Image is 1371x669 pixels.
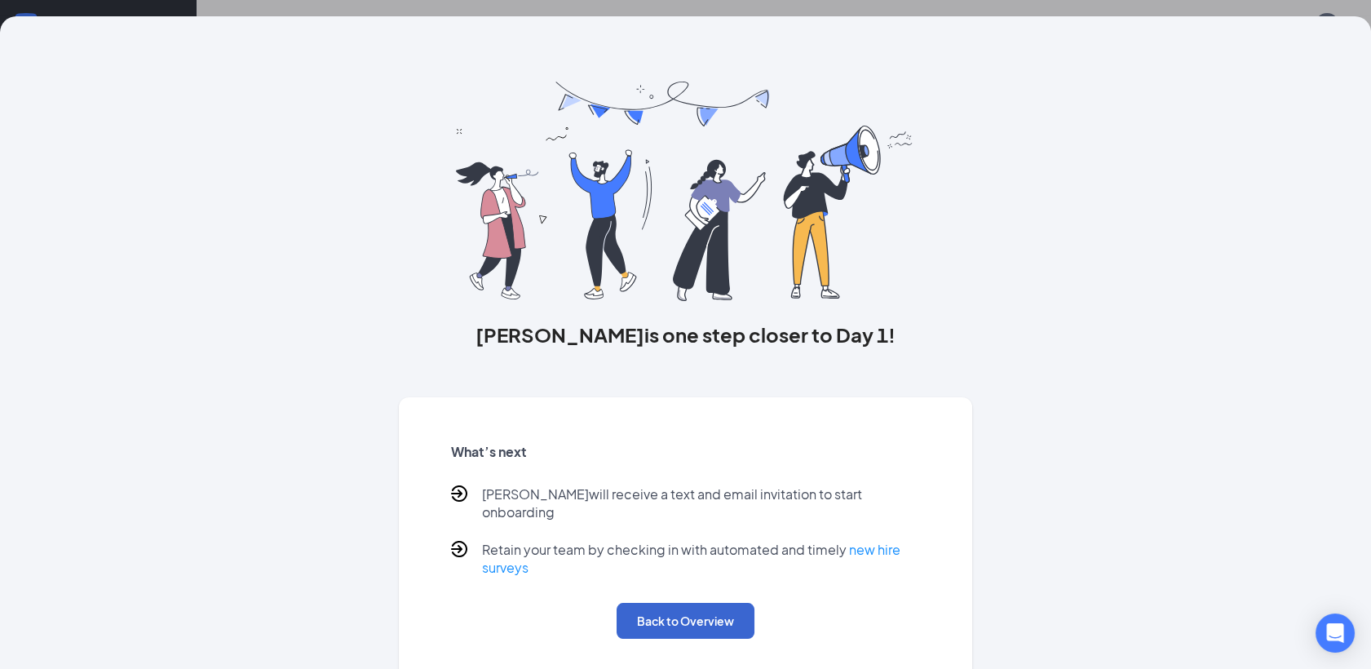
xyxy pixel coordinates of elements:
[617,603,754,639] button: Back to Overview
[482,541,921,577] p: Retain your team by checking in with automated and timely
[399,321,973,348] h3: [PERSON_NAME] is one step closer to Day 1!
[451,443,921,461] h5: What’s next
[482,541,900,576] a: new hire surveys
[456,82,915,301] img: you are all set
[1316,614,1355,653] div: Open Intercom Messenger
[482,485,921,521] p: [PERSON_NAME] will receive a text and email invitation to start onboarding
